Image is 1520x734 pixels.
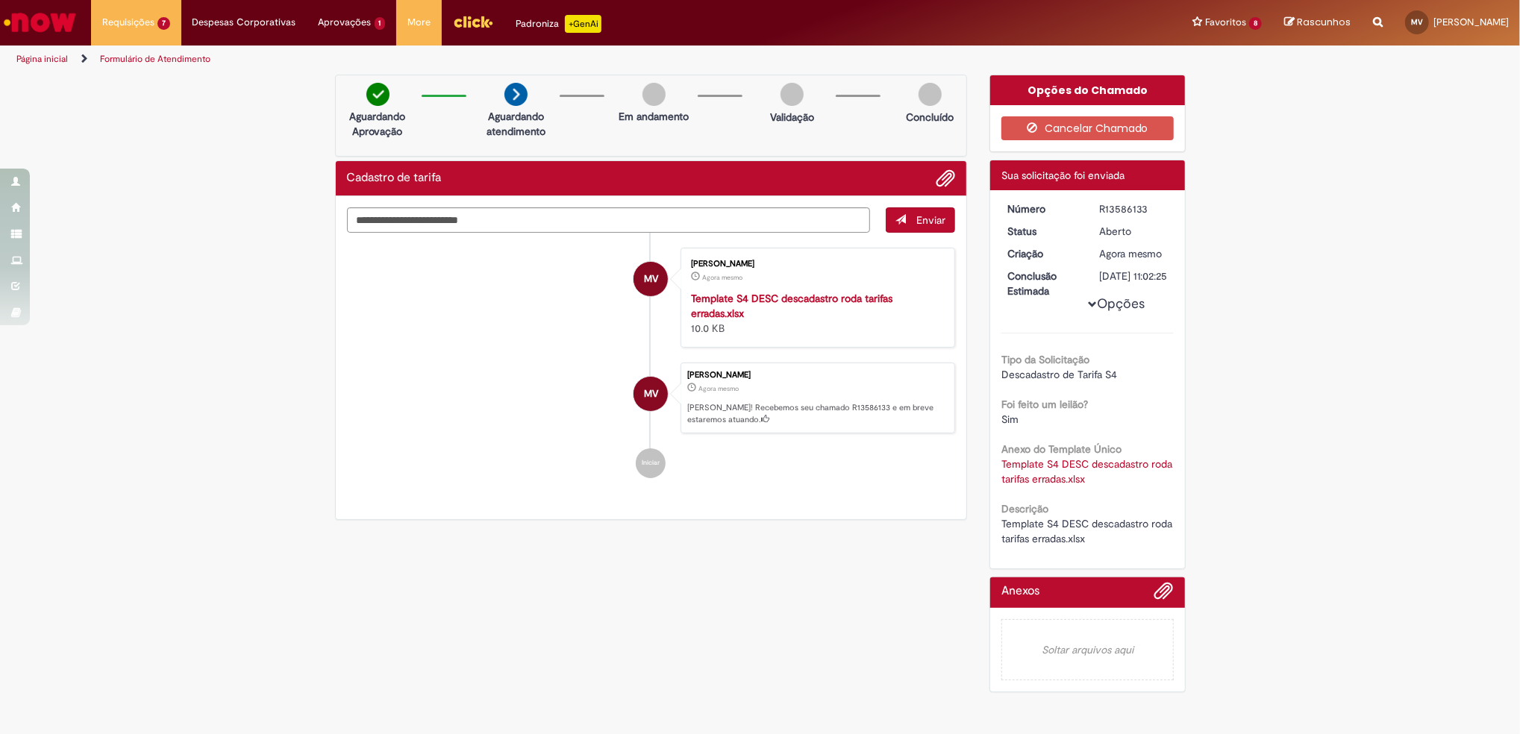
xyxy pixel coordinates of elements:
span: Template S4 DESC descadastro roda tarifas erradas.xlsx [1001,517,1175,545]
span: 8 [1249,17,1262,30]
span: Enviar [916,213,945,227]
div: 01/10/2025 14:02:22 [1099,246,1169,261]
li: Mateus Marinho Vian [347,363,956,434]
img: ServiceNow [1,7,78,37]
div: Padroniza [516,15,601,33]
div: [PERSON_NAME] [691,260,939,269]
h2: Anexos [1001,585,1039,598]
p: +GenAi [565,15,601,33]
span: MV [644,376,658,412]
dt: Número [996,201,1088,216]
h2: Cadastro de tarifa Histórico de tíquete [347,172,442,185]
span: More [407,15,431,30]
span: 7 [157,17,170,30]
div: Aberto [1099,224,1169,239]
span: Agora mesmo [698,384,739,393]
div: [PERSON_NAME] [687,371,947,380]
span: [PERSON_NAME] [1433,16,1509,28]
div: Opções do Chamado [990,75,1185,105]
time: 01/10/2025 14:02:22 [698,384,739,393]
span: Rascunhos [1297,15,1351,29]
p: Concluído [906,110,954,125]
img: img-circle-grey.png [919,83,942,106]
a: Formulário de Atendimento [100,53,210,65]
dt: Conclusão Estimada [996,269,1088,298]
p: Em andamento [619,109,689,124]
span: Favoritos [1205,15,1246,30]
a: Download de Template S4 DESC descadastro roda tarifas erradas.xlsx [1001,457,1175,486]
button: Adicionar anexos [1154,581,1174,608]
ul: Trilhas de página [11,46,1002,73]
span: 1 [375,17,386,30]
ul: Histórico de tíquete [347,233,956,494]
p: [PERSON_NAME]! Recebemos seu chamado R13586133 e em breve estaremos atuando. [687,402,947,425]
a: Rascunhos [1284,16,1351,30]
div: R13586133 [1099,201,1169,216]
span: Despesas Corporativas [193,15,296,30]
b: Descrição [1001,502,1048,515]
time: 01/10/2025 14:02:16 [702,273,742,282]
span: MV [644,261,658,297]
span: Requisições [102,15,154,30]
img: arrow-next.png [504,83,528,106]
dt: Status [996,224,1088,239]
span: Sua solicitação foi enviada [1001,169,1125,182]
b: Anexo do Template Único [1001,442,1122,456]
img: check-circle-green.png [366,83,390,106]
em: Soltar arquivos aqui [1001,619,1174,680]
img: click_logo_yellow_360x200.png [453,10,493,33]
p: Validação [770,110,814,125]
span: Agora mesmo [702,273,742,282]
dt: Criação [996,246,1088,261]
span: Sim [1001,413,1019,426]
b: Tipo da Solicitação [1001,353,1089,366]
button: Enviar [886,207,955,233]
button: Cancelar Chamado [1001,116,1174,140]
textarea: Digite sua mensagem aqui... [347,207,871,233]
a: Página inicial [16,53,68,65]
div: Mateus Marinho Vian [634,377,668,411]
span: Aprovações [319,15,372,30]
div: [DATE] 11:02:25 [1099,269,1169,283]
button: Adicionar anexos [936,169,955,188]
div: 10.0 KB [691,291,939,336]
p: Aguardando Aprovação [342,109,414,139]
p: Aguardando atendimento [480,109,552,139]
img: img-circle-grey.png [642,83,666,106]
span: Agora mesmo [1099,247,1163,260]
b: Foi feito um leilão? [1001,398,1088,411]
div: Mateus Marinho Vian [634,262,668,296]
a: Template S4 DESC descadastro roda tarifas erradas.xlsx [691,292,892,320]
span: MV [1411,17,1423,27]
img: img-circle-grey.png [781,83,804,106]
span: Descadastro de Tarifa S4 [1001,368,1117,381]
